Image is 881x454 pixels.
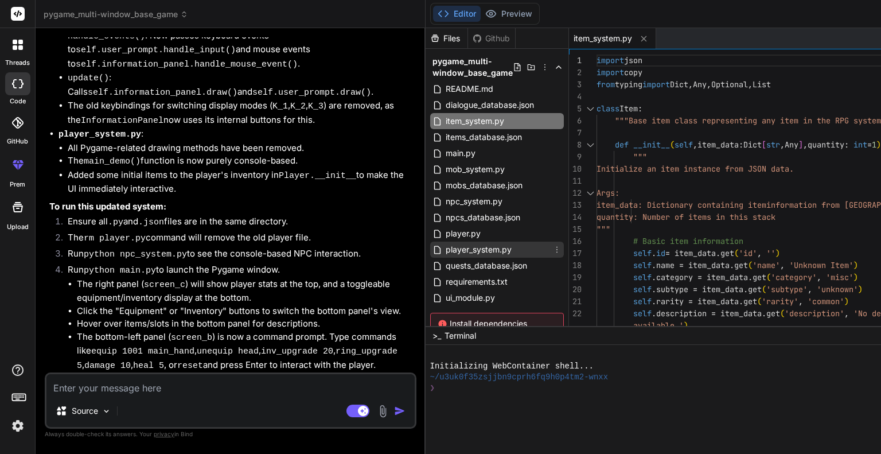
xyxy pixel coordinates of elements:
code: InformationPanel [81,116,163,126]
li: The command will remove the old player file. [59,231,414,247]
code: player_system.py [59,130,141,139]
span: 'rarity' [762,296,798,306]
span: import [597,67,624,77]
code: reset [177,361,203,371]
span: ) [876,139,881,150]
code: screen_b [171,333,212,343]
code: .py [108,218,123,227]
li: Hover over items/slots in the bottom panel for descriptions. [77,317,414,331]
code: .json [138,218,164,227]
label: GitHub [7,137,28,146]
span: , [844,308,849,319]
div: 1 [569,55,582,67]
code: screen_c [144,280,185,290]
div: 18 [569,259,582,271]
span: , [688,79,693,90]
span: : [844,139,849,150]
span: : [638,103,642,114]
span: import [642,79,670,90]
span: 'name' [753,260,780,270]
span: Dict [670,79,688,90]
span: """ [597,224,610,234]
span: 'misc' [826,272,853,282]
span: Optional [711,79,748,90]
code: damage 10 [84,361,131,371]
span: """Base item class representing any item in the RP [615,115,844,126]
span: player.py [445,227,482,240]
span: 'common' [808,296,844,306]
div: 21 [569,296,582,308]
span: .description = item_data.get [652,308,780,319]
div: Click to collapse the range. [583,139,598,151]
div: 19 [569,271,582,284]
img: Pick Models [102,406,111,416]
span: 'category' [771,272,817,282]
span: mob_system.py [445,162,506,176]
div: 6 [569,115,582,127]
span: >_ [432,330,441,342]
code: heal 5 [133,361,164,371]
div: 13 [569,199,582,211]
div: 20 [569,284,582,296]
code: self.information_panel.handle_mouse_event() [76,60,298,69]
code: K_2 [290,102,306,111]
code: rm player.py [84,234,146,243]
span: player_system.py [445,243,513,257]
span: .rarity = item_data.get [652,296,757,306]
div: Click to collapse the range. [583,187,598,199]
code: K_3 [308,102,323,111]
span: , [693,139,697,150]
span: . [652,248,656,258]
span: README.md [445,82,494,96]
span: Terminal [445,330,476,342]
span: Initialize an item instance from JSON data [597,164,789,174]
span: privacy [154,430,174,437]
span: typing [615,79,642,90]
span: , [748,79,753,90]
span: ( [757,296,762,306]
img: settings [8,416,28,436]
span: ( [748,260,753,270]
span: npc_system.py [445,195,504,208]
span: , [780,260,785,270]
span: item_data [697,139,739,150]
span: Any [785,139,798,150]
span: self [675,139,693,150]
div: 4 [569,91,582,103]
span: int [853,139,867,150]
span: quantity [808,139,844,150]
span: Install dependencies [438,318,556,329]
span: self [633,260,652,270]
strong: To run this updated system: [49,201,166,212]
code: self.information_panel.draw() [88,88,237,98]
li: Run to see the console-based NPC interaction. [59,247,414,263]
span: , [780,139,785,150]
code: unequip head [197,347,259,356]
span: items_database.json [445,130,523,144]
span: ] [798,139,803,150]
span: = item_data.get [665,248,734,258]
div: 12 [569,187,582,199]
span: npcs_database.json [445,211,521,224]
div: 15 [569,223,582,235]
span: ( [762,284,766,294]
span: ) [853,260,858,270]
span: Initializing WebContainer shell... [430,361,594,372]
div: 16 [569,235,582,247]
code: K_1 [272,102,288,111]
span: : [739,139,743,150]
span: ) [844,296,849,306]
img: icon [394,405,406,417]
span: class [597,103,619,114]
span: item_system.py [574,33,632,44]
span: 'id' [739,248,757,258]
li: Run to launch the Pygame window. [59,263,414,372]
span: mobs_database.json [445,179,524,192]
code: update() [68,73,109,83]
span: main.py [445,146,477,160]
span: .name = item_data.get [652,260,748,270]
div: Click to collapse the range. [583,103,598,115]
span: self [633,308,652,319]
span: ~/u3uk0f35zsjjbn9cprh6fq9h0p4tm2-wnxx [430,372,609,383]
img: attachment [376,405,389,418]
